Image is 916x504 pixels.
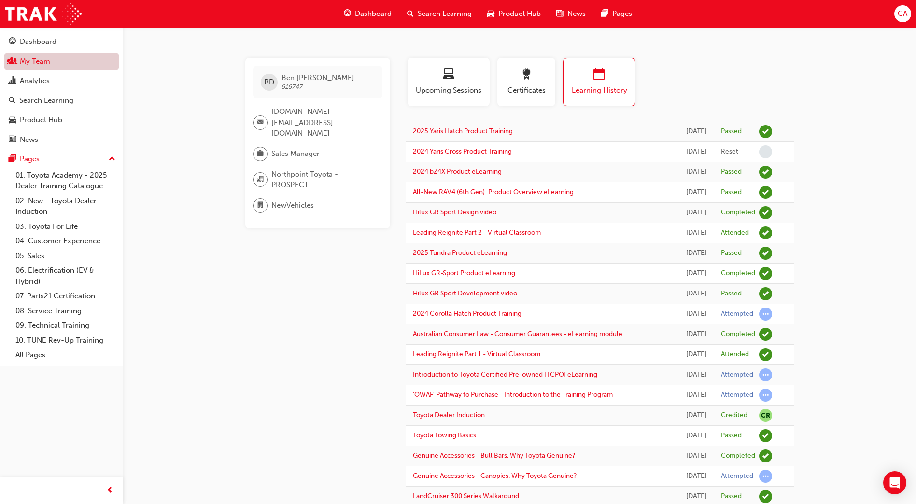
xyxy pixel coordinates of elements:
a: pages-iconPages [593,4,640,24]
span: Ben [PERSON_NAME] [282,73,354,82]
div: Pages [20,154,40,165]
a: Hilux GR Sport Design video [413,208,496,216]
div: Tue Jul 16 2024 10:10:24 GMT+0930 (Australian Central Standard Time) [686,491,706,502]
div: Passed [721,188,742,197]
span: car-icon [9,116,16,125]
div: Search Learning [19,95,73,106]
span: Upcoming Sessions [415,85,482,96]
div: Tue Jun 10 2025 10:00:00 GMT+0930 (Australian Central Standard Time) [686,349,706,360]
span: search-icon [407,8,414,20]
span: learningRecordVerb_COMPLETE-icon [759,328,772,341]
button: Upcoming Sessions [408,58,490,106]
div: Tue Aug 19 2025 12:44:58 GMT+0930 (Australian Central Standard Time) [686,207,706,218]
div: Attempted [721,391,753,400]
button: Pages [4,150,119,168]
a: Hilux GR Sport Development video [413,289,517,297]
span: learningRecordVerb_COMPLETE-icon [759,449,772,462]
a: Genuine Accessories - Bull Bars. Why Toyota Genuine? [413,451,576,460]
a: car-iconProduct Hub [479,4,549,24]
span: pages-icon [601,8,608,20]
span: learningRecordVerb_PASS-icon [759,186,772,199]
span: learningRecordVerb_ATTEND-icon [759,226,772,239]
span: learningRecordVerb_ATTEMPT-icon [759,470,772,483]
span: news-icon [9,136,16,144]
div: Open Intercom Messenger [883,471,906,494]
a: 07. Parts21 Certification [12,289,119,304]
a: 09. Technical Training [12,318,119,333]
div: Credited [721,411,747,420]
a: 'OWAF' Pathway to Purchase - Introduction to the Training Program [413,391,613,399]
span: news-icon [556,8,564,20]
span: calendar-icon [593,69,605,82]
div: Tue Mar 25 2025 22:30:00 GMT+1030 (Australian Central Daylight Time) [686,410,706,421]
div: Wed Sep 17 2025 11:52:40 GMT+0930 (Australian Central Standard Time) [686,146,706,157]
a: Toyota Dealer Induction [413,411,485,419]
div: Analytics [20,75,50,86]
button: Certificates [497,58,555,106]
div: Attempted [721,370,753,379]
span: car-icon [487,8,494,20]
a: Search Learning [4,92,119,110]
div: Passed [721,289,742,298]
span: Sales Manager [271,148,320,159]
span: guage-icon [9,38,16,46]
div: News [20,134,38,145]
span: email-icon [257,116,264,129]
a: 10. TUNE Rev-Up Training [12,333,119,348]
a: search-iconSearch Learning [399,4,479,24]
div: Tue Jul 16 2024 10:23:13 GMT+0930 (Australian Central Standard Time) [686,430,706,441]
div: Reset [721,147,738,156]
span: pages-icon [9,155,16,164]
span: chart-icon [9,77,16,85]
button: DashboardMy TeamAnalyticsSearch LearningProduct HubNews [4,31,119,150]
a: 03. Toyota For Life [12,219,119,234]
a: Australian Consumer Law - Consumer Guarantees - eLearning module [413,330,622,338]
a: Dashboard [4,33,119,51]
span: learningRecordVerb_PASS-icon [759,166,772,179]
div: Mon Jul 07 2025 11:59:10 GMT+0930 (Australian Central Standard Time) [686,308,706,320]
span: Search Learning [418,8,472,19]
span: learningRecordVerb_PASS-icon [759,287,772,300]
span: briefcase-icon [257,148,264,160]
span: learningRecordVerb_PASS-icon [759,429,772,442]
div: Completed [721,208,755,217]
a: Trak [5,3,82,25]
span: 616747 [282,83,303,91]
div: Tue Jul 16 2024 10:10:49 GMT+0930 (Australian Central Standard Time) [686,471,706,482]
div: Passed [721,492,742,501]
div: Passed [721,127,742,136]
div: Attempted [721,309,753,319]
a: HiLux GR-Sport Product eLearning [413,269,515,277]
span: award-icon [521,69,532,82]
a: All-New RAV4 (6th Gen): Product Overview eLearning [413,188,574,196]
span: prev-icon [106,485,113,497]
a: 02. New - Toyota Dealer Induction [12,194,119,219]
span: Learning History [571,85,628,96]
a: Genuine Accessories - Canopies. Why Toyota Genuine? [413,472,577,480]
div: Tue Jul 16 2024 10:19:59 GMT+0930 (Australian Central Standard Time) [686,450,706,462]
span: Northpoint Toyota - PROSPECT [271,169,375,191]
span: learningRecordVerb_COMPLETE-icon [759,267,772,280]
div: Completed [721,330,755,339]
span: learningRecordVerb_ATTEND-icon [759,348,772,361]
div: Wed Jul 09 2025 12:52:08 GMT+0930 (Australian Central Standard Time) [686,288,706,299]
span: learningRecordVerb_PASS-icon [759,490,772,503]
a: My Team [4,53,119,70]
span: learningRecordVerb_ATTEMPT-icon [759,368,772,381]
span: BD [264,77,274,88]
a: News [4,131,119,149]
span: department-icon [257,199,264,212]
span: learningRecordVerb_ATTEMPT-icon [759,308,772,321]
div: Wed Sep 17 2025 11:23:17 GMT+0930 (Australian Central Standard Time) [686,167,706,178]
div: Tue May 20 2025 13:40:13 GMT+0930 (Australian Central Standard Time) [686,390,706,401]
div: Thu Sep 04 2025 14:17:20 GMT+0930 (Australian Central Standard Time) [686,187,706,198]
div: Attempted [721,472,753,481]
div: Attended [721,228,749,238]
a: Leading Reignite Part 2 - Virtual Classroom [413,228,541,237]
a: guage-iconDashboard [336,4,399,24]
a: Introduction to Toyota Certified Pre-owned [TCPO] eLearning [413,370,597,378]
span: guage-icon [344,8,351,20]
div: Tue Jul 22 2025 13:30:00 GMT+0930 (Australian Central Standard Time) [686,227,706,238]
a: 06. Electrification (EV & Hybrid) [12,263,119,289]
